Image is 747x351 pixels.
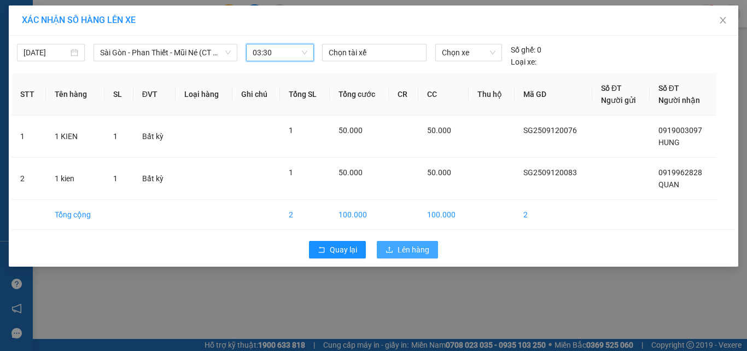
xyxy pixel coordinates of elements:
button: Close [708,5,738,36]
span: 03:30 [253,44,307,61]
td: 2 [280,200,330,230]
span: Sài Gòn - Phan Thiết - Mũi Né (CT Km14) [100,44,231,61]
span: 0919962828 [658,168,702,177]
span: XÁC NHẬN SỐ HÀNG LÊN XE [22,15,136,25]
th: CC [418,73,469,116]
th: CR [389,73,419,116]
th: Tên hàng [46,73,104,116]
span: Lên hàng [398,244,429,256]
button: rollbackQuay lại [309,241,366,258]
th: Loại hàng [176,73,232,116]
span: 50.000 [427,126,451,135]
th: Thu hộ [469,73,515,116]
span: Quay lại [330,244,357,256]
span: SG2509120076 [523,126,577,135]
span: HUNG [658,138,680,147]
span: 50.000 [339,168,363,177]
td: Bất kỳ [133,116,176,158]
td: 1 [11,116,46,158]
span: Loại xe: [511,56,536,68]
td: 100.000 [330,200,389,230]
button: uploadLên hàng [377,241,438,258]
th: Ghi chú [232,73,280,116]
td: 100.000 [418,200,469,230]
span: Người nhận [658,96,700,105]
span: Số ĐT [601,84,622,93]
th: Tổng SL [280,73,330,116]
span: 1 [113,174,118,183]
span: close [719,16,727,25]
input: 13/09/2025 [24,47,68,59]
td: Tổng cộng [46,200,104,230]
th: Tổng cước [330,73,389,116]
span: Chọn xe [442,44,495,61]
td: 2 [11,158,46,200]
div: 0 [511,44,541,56]
th: Mã GD [515,73,592,116]
span: down [225,49,231,56]
td: Bất kỳ [133,158,176,200]
span: 50.000 [427,168,451,177]
span: 50.000 [339,126,363,135]
th: SL [104,73,133,116]
span: 1 [113,132,118,141]
th: STT [11,73,46,116]
span: rollback [318,246,325,255]
span: Số ĐT [658,84,679,93]
td: 1 KIEN [46,116,104,158]
span: 1 [289,168,293,177]
span: SG2509120083 [523,168,577,177]
span: Người gửi [601,96,636,105]
th: ĐVT [133,73,176,116]
span: upload [386,246,393,255]
span: QUAN [658,180,679,189]
td: 2 [515,200,592,230]
span: Số ghế: [511,44,535,56]
span: 0919003097 [658,126,702,135]
td: 1 kien [46,158,104,200]
span: 1 [289,126,293,135]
